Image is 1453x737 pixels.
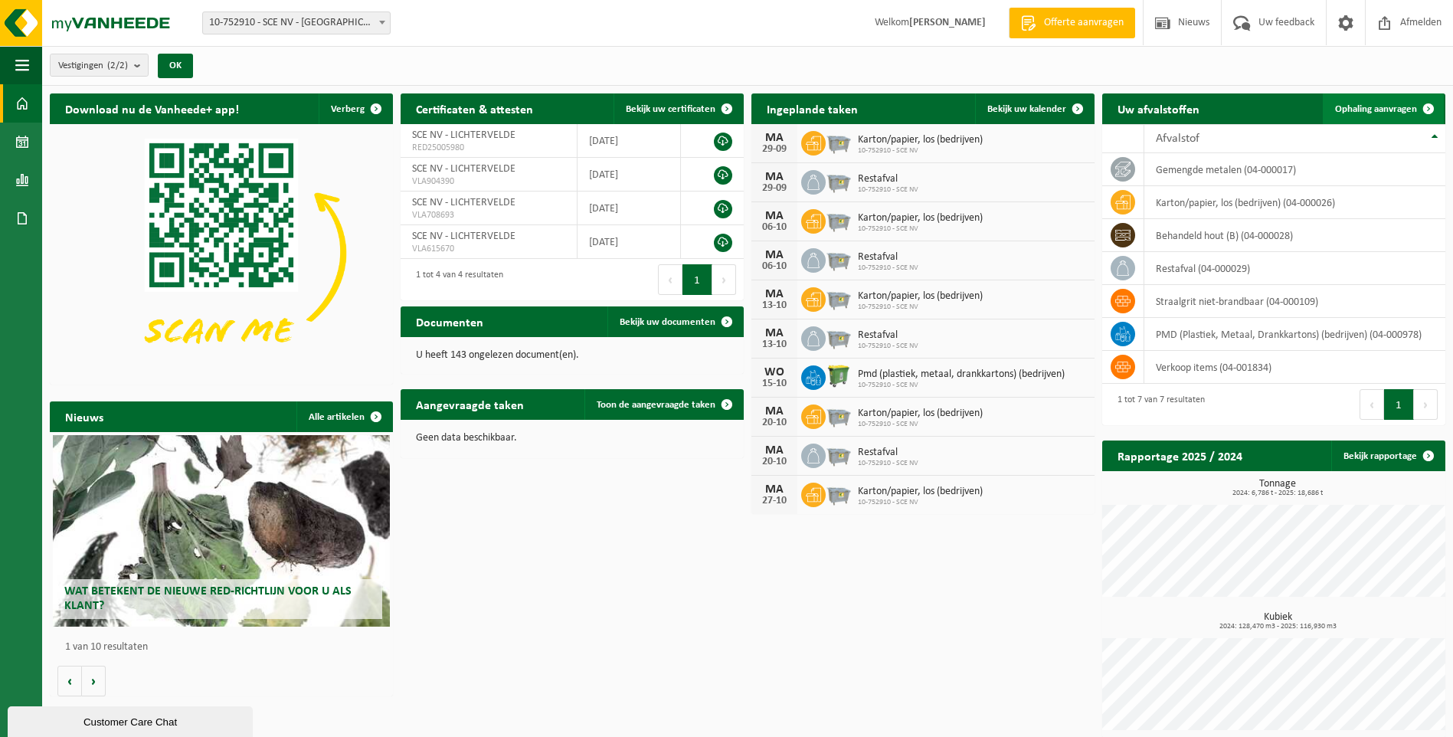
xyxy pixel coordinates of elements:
div: 20-10 [759,418,790,428]
a: Bekijk uw kalender [975,93,1093,124]
span: Restafval [858,329,918,342]
div: 1 tot 7 van 7 resultaten [1110,388,1205,421]
span: Karton/papier, los (bedrijven) [858,486,983,498]
h2: Rapportage 2025 / 2024 [1102,441,1258,470]
p: Geen data beschikbaar. [416,433,728,444]
count: (2/2) [107,61,128,70]
span: VLA615670 [412,243,565,255]
td: PMD (Plastiek, Metaal, Drankkartons) (bedrijven) (04-000978) [1144,318,1445,351]
td: gemengde metalen (04-000017) [1144,153,1445,186]
div: MA [759,171,790,183]
td: verkoop items (04-001834) [1144,351,1445,384]
a: Bekijk uw documenten [607,306,742,337]
button: Vestigingen(2/2) [50,54,149,77]
div: WO [759,366,790,378]
h2: Download nu de Vanheede+ app! [50,93,254,123]
span: Toon de aangevraagde taken [597,400,715,410]
td: behandeld hout (B) (04-000028) [1144,219,1445,252]
h3: Kubiek [1110,612,1445,631]
img: WB-2500-GAL-GY-01 [826,129,852,155]
div: 13-10 [759,300,790,311]
span: Karton/papier, los (bedrijven) [858,290,983,303]
span: RED25005980 [412,142,565,154]
button: 1 [682,264,712,295]
div: 29-09 [759,183,790,194]
span: 10-752910 - SCE NV [858,185,918,195]
span: 10-752910 - SCE NV [858,224,983,234]
div: MA [759,444,790,457]
span: VLA904390 [412,175,565,188]
td: [DATE] [578,158,681,192]
a: Alle artikelen [296,401,391,432]
div: MA [759,210,790,222]
span: Bekijk uw certificaten [626,104,715,114]
button: 1 [1384,389,1414,420]
td: restafval (04-000029) [1144,252,1445,285]
h2: Certificaten & attesten [401,93,548,123]
span: 10-752910 - SCE NV [858,264,918,273]
p: 1 van 10 resultaten [65,642,385,653]
p: U heeft 143 ongelezen document(en). [416,350,728,361]
button: Next [1414,389,1438,420]
h2: Ingeplande taken [751,93,873,123]
span: Bekijk uw documenten [620,317,715,327]
a: Bekijk uw certificaten [614,93,742,124]
div: 27-10 [759,496,790,506]
td: [DATE] [578,124,681,158]
span: SCE NV - LICHTERVELDE [412,197,515,208]
a: Toon de aangevraagde taken [584,389,742,420]
span: Karton/papier, los (bedrijven) [858,134,983,146]
h3: Tonnage [1110,479,1445,497]
span: SCE NV - LICHTERVELDE [412,163,515,175]
span: 10-752910 - SCE NV [858,146,983,156]
span: Wat betekent de nieuwe RED-richtlijn voor u als klant? [64,585,352,612]
a: Bekijk rapportage [1331,441,1444,471]
td: straalgrit niet-brandbaar (04-000109) [1144,285,1445,318]
span: 2024: 6,786 t - 2025: 18,686 t [1110,490,1445,497]
img: WB-2500-GAL-GY-01 [826,402,852,428]
span: 10-752910 - SCE NV - LICHTERVELDE [203,12,390,34]
span: Bekijk uw kalender [987,104,1066,114]
img: WB-2500-GAL-GY-01 [826,285,852,311]
span: 2024: 128,470 m3 - 2025: 116,930 m3 [1110,623,1445,631]
span: Verberg [331,104,365,114]
span: 10-752910 - SCE NV [858,498,983,507]
span: 10-752910 - SCE NV [858,381,1065,390]
span: Afvalstof [1156,133,1199,145]
img: WB-2500-GAL-GY-01 [826,168,852,194]
span: SCE NV - LICHTERVELDE [412,129,515,141]
img: WB-0770-HPE-GN-50 [826,363,852,389]
span: Offerte aanvragen [1040,15,1127,31]
img: WB-2500-GAL-GY-01 [826,441,852,467]
button: Next [712,264,736,295]
div: 06-10 [759,222,790,233]
span: 10-752910 - SCE NV [858,303,983,312]
span: Restafval [858,251,918,264]
img: WB-2500-GAL-GY-01 [826,246,852,272]
h2: Documenten [401,306,499,336]
strong: [PERSON_NAME] [909,17,986,28]
span: 10-752910 - SCE NV - LICHTERVELDE [202,11,391,34]
span: Vestigingen [58,54,128,77]
a: Wat betekent de nieuwe RED-richtlijn voor u als klant? [53,435,389,627]
button: Verberg [319,93,391,124]
button: OK [158,54,193,78]
div: 13-10 [759,339,790,350]
div: MA [759,483,790,496]
h2: Nieuws [50,401,119,431]
div: MA [759,132,790,144]
button: Volgende [82,666,106,696]
button: Previous [658,264,682,295]
img: WB-2500-GAL-GY-01 [826,480,852,506]
button: Vorige [57,666,82,696]
div: 06-10 [759,261,790,272]
td: [DATE] [578,225,681,259]
div: MA [759,405,790,418]
span: 10-752910 - SCE NV [858,342,918,351]
span: Restafval [858,173,918,185]
button: Previous [1360,389,1384,420]
h2: Aangevraagde taken [401,389,539,419]
div: MA [759,327,790,339]
div: 20-10 [759,457,790,467]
